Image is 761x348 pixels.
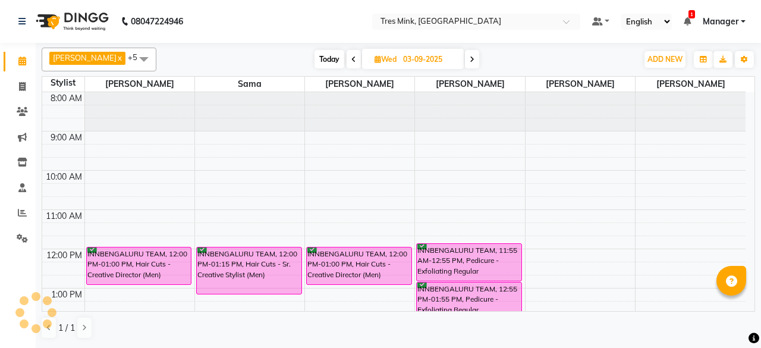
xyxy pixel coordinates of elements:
div: 12:00 PM [44,249,84,262]
div: 8:00 AM [48,92,84,105]
span: Manager [703,15,738,28]
img: logo [30,5,112,38]
a: x [117,53,122,62]
span: Today [315,50,344,68]
div: 11:00 AM [43,210,84,222]
div: INNBENGALURU TEAM, 12:00 PM-01:00 PM, Hair Cuts - Creative Director (Men) [87,247,191,284]
span: [PERSON_NAME] [526,77,635,92]
input: 2025-09-03 [400,51,459,68]
div: INNBENGALURU TEAM, 12:00 PM-01:00 PM, Hair Cuts - Creative Director (Men) [307,247,411,284]
div: INNBENGALURU TEAM, 11:55 AM-12:55 PM, Pedicure - Exfoliating Regular [417,244,521,281]
span: 1 / 1 [58,322,75,334]
span: [PERSON_NAME] [636,77,746,92]
a: 1 [684,16,691,27]
span: Wed [372,55,400,64]
div: 9:00 AM [48,131,84,144]
div: INNBENGALURU TEAM, 12:55 PM-01:55 PM, Pedicure - Exfoliating Regular [417,283,521,319]
span: +5 [128,52,146,62]
span: Sama [195,77,304,92]
span: [PERSON_NAME] [85,77,194,92]
span: ADD NEW [647,55,683,64]
button: ADD NEW [644,51,685,68]
b: 08047224946 [131,5,183,38]
div: INNBENGALURU TEAM, 12:00 PM-01:15 PM, Hair Cuts - Sr. Creative Stylist (Men) [197,247,301,294]
span: [PERSON_NAME] [53,53,117,62]
span: 1 [688,10,695,18]
div: 1:00 PM [49,289,84,301]
span: [PERSON_NAME] [305,77,414,92]
iframe: chat widget [711,300,749,336]
span: [PERSON_NAME] [415,77,524,92]
div: Stylist [42,77,84,89]
div: 10:00 AM [43,171,84,183]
